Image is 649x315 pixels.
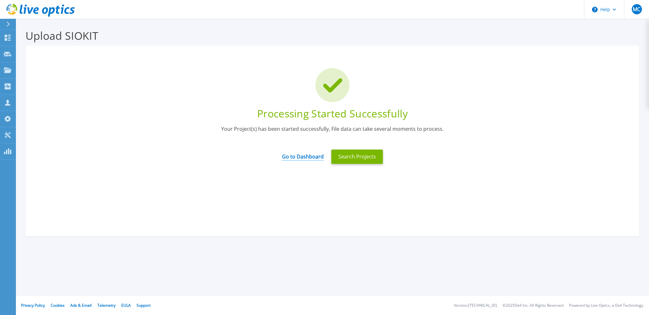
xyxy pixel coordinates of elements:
[121,303,131,308] a: EULA
[569,304,643,308] li: Powered by Live Optics, a Dell Technology
[51,303,65,308] a: Cookies
[633,7,640,12] span: MC
[35,107,630,121] div: Processing Started Successfully
[21,303,45,308] a: Privacy Policy
[282,148,324,161] a: Go to Dashboard
[503,304,563,308] li: © 2025 Dell Inc. All Rights Reserved
[454,304,497,308] li: Version: [TECHNICAL_ID]
[97,303,116,308] a: Telemetry
[331,150,383,164] button: Search Projects
[70,303,92,308] a: Ads & Email
[25,28,639,43] h3: Upload SIOKIT
[137,303,151,308] a: Support
[35,125,630,141] div: Your Project(s) has been started successfully, File data can take several moments to process.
